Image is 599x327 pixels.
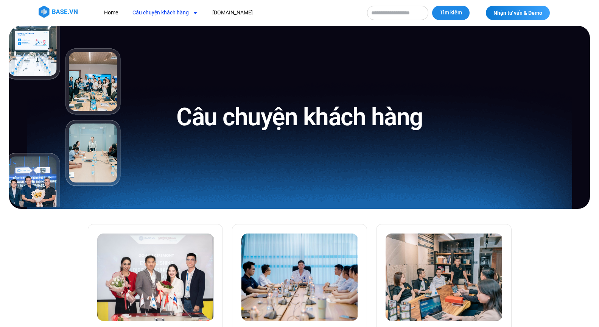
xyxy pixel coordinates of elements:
[207,6,258,20] a: [DOMAIN_NAME]
[440,9,462,17] span: Tìm kiếm
[176,101,423,133] h1: Câu chuyện khách hàng
[493,10,542,16] span: Nhận tư vấn & Demo
[127,6,204,20] a: Câu chuyện khách hàng
[98,6,359,20] nav: Menu
[98,6,124,20] a: Home
[486,6,550,20] a: Nhận tư vấn & Demo
[432,6,470,20] button: Tìm kiếm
